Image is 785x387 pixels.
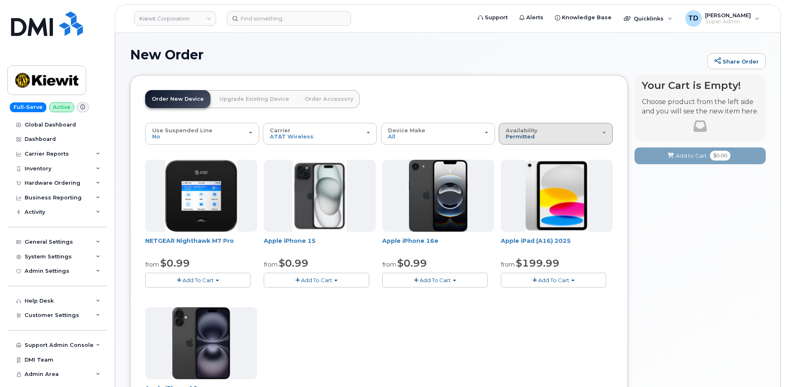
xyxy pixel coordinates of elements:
span: $0.99 [397,257,427,269]
span: $0.99 [160,257,190,269]
span: No [152,133,160,140]
span: All [388,133,395,140]
button: Carrier AT&T Wireless [263,123,377,144]
span: AT&T Wireless [270,133,313,140]
button: Device Make All [381,123,495,144]
span: Permitted [506,133,535,140]
small: from [382,261,396,268]
img: iPad_A16.PNG [525,160,588,232]
button: Use Suspended Line No [145,123,259,144]
span: $0.99 [279,257,308,269]
img: nighthawk_m7_pro.png [165,160,237,232]
p: Choose product from the left side and you will see the new item here. [642,97,758,116]
span: Device Make [388,127,425,134]
span: Add To Cart [420,277,451,283]
a: Share Order [707,53,766,70]
button: Add To Cart [382,273,488,287]
div: Apple iPad (A16) 2025 [501,237,613,253]
span: $0.00 [710,151,730,161]
img: iphone_16_plus.png [172,307,230,379]
span: Add To Cart [538,277,569,283]
img: iphone15.jpg [292,160,347,232]
a: Order New Device [145,90,210,108]
span: Use Suspended Line [152,127,212,134]
a: Apple iPhone 15 [264,237,316,244]
span: Add To Cart [301,277,332,283]
a: Apple iPhone 16e [382,237,438,244]
span: Availability [506,127,538,134]
small: from [145,261,159,268]
a: NETGEAR Nighthawk M7 Pro [145,237,234,244]
span: $199.99 [516,257,559,269]
button: Add To Cart [145,273,251,287]
a: Order Accessory [298,90,360,108]
button: Add To Cart [501,273,606,287]
div: NETGEAR Nighthawk M7 Pro [145,237,257,253]
a: Apple iPad (A16) 2025 [501,237,571,244]
button: Add to Cart $0.00 [634,147,766,164]
h1: New Order [130,48,703,62]
div: Apple iPhone 16e [382,237,494,253]
a: Upgrade Existing Device [213,90,296,108]
button: Availability Permitted [499,123,613,144]
h4: Your Cart is Empty! [642,80,758,91]
span: Add to Cart [676,152,707,160]
span: Carrier [270,127,290,134]
button: Add To Cart [264,273,369,287]
small: from [264,261,278,268]
small: from [501,261,515,268]
span: Add To Cart [183,277,214,283]
img: iphone16e.png [409,160,468,232]
iframe: Messenger Launcher [749,351,779,381]
div: Apple iPhone 15 [264,237,376,253]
